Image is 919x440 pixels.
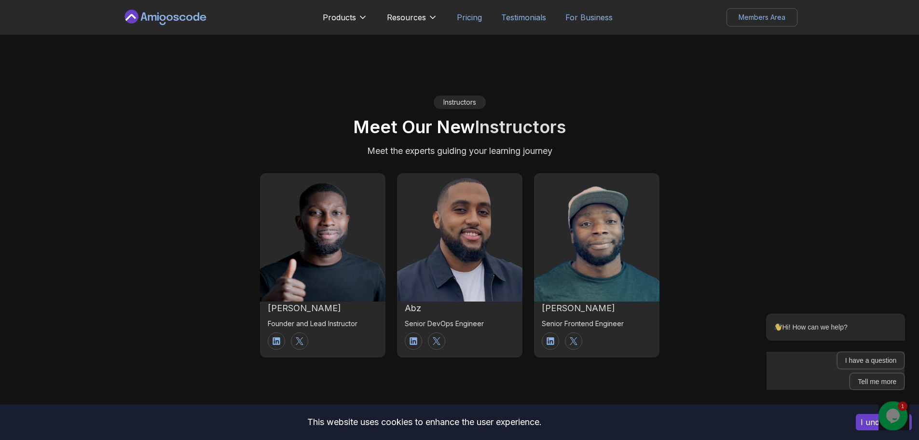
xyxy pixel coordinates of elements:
[268,302,378,315] h2: [PERSON_NAME]
[268,319,378,329] p: Founder and Lead Instructor
[260,181,385,302] img: instructor
[405,302,515,315] h2: abz
[391,175,529,307] img: instructor
[387,12,426,23] p: Resources
[878,401,909,430] iframe: chat widget
[736,227,909,397] iframe: chat widget
[323,12,356,23] p: Products
[457,12,482,23] a: Pricing
[367,144,552,158] p: Meet the experts guiding your learning journey
[565,12,613,23] a: For Business
[856,414,912,430] button: Accept cookies
[727,8,797,27] a: Members Area
[501,12,546,23] a: Testimonials
[542,319,652,329] p: Senior Frontend Engineer
[475,116,566,137] span: Instructors
[443,97,476,107] p: Instructors
[727,9,797,26] p: Members Area
[542,302,652,315] h2: [PERSON_NAME]
[353,117,566,137] h2: Meet Our New
[534,181,659,302] img: instructor
[7,412,841,433] div: This website uses cookies to enhance the user experience.
[323,12,368,31] button: Products
[405,319,515,329] p: Senior DevOps Engineer
[387,12,438,31] button: Resources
